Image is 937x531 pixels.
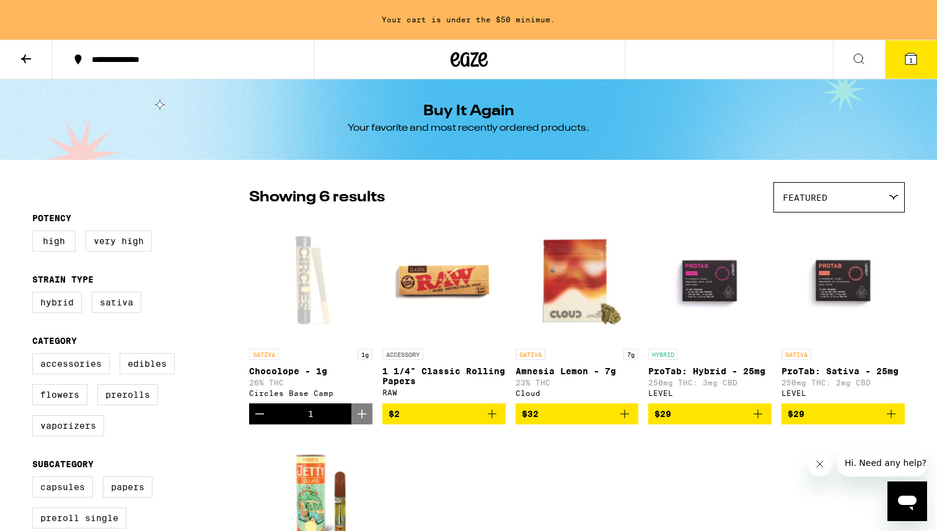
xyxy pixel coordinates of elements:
p: 7g [623,349,638,360]
p: 1g [358,349,372,360]
img: Cloud - Amnesia Lemon - 7g [516,219,639,343]
p: 250mg THC: 2mg CBD [781,379,905,387]
button: Add to bag [781,403,905,424]
p: 26% THC [249,379,372,387]
iframe: Button to launch messaging window [887,481,927,521]
button: Add to bag [516,403,639,424]
h1: Buy It Again [423,104,514,119]
legend: Potency [32,213,71,223]
span: $32 [522,409,539,419]
button: Add to bag [382,403,506,424]
legend: Subcategory [32,459,94,469]
label: High [32,230,76,252]
label: Hybrid [32,292,82,313]
button: Add to bag [648,403,772,424]
label: Prerolls [97,384,158,405]
iframe: Message from company [837,449,927,476]
img: RAW - 1 1/4" Classic Rolling Papers [382,219,506,343]
p: ProTab: Sativa - 25mg [781,366,905,376]
p: 250mg THC: 3mg CBD [648,379,772,387]
iframe: Close message [807,452,832,476]
p: Amnesia Lemon - 7g [516,366,639,376]
p: SATIVA [781,349,811,360]
span: 1 [909,56,913,64]
div: Cloud [516,389,639,397]
img: LEVEL - ProTab: Hybrid - 25mg [648,219,772,343]
p: 23% THC [516,379,639,387]
p: SATIVA [249,349,279,360]
p: Chocolope - 1g [249,366,372,376]
img: LEVEL - ProTab: Sativa - 25mg [781,219,905,343]
legend: Strain Type [32,274,94,284]
p: SATIVA [516,349,545,360]
div: LEVEL [648,389,772,397]
label: Very High [86,230,152,252]
span: $29 [654,409,671,419]
label: Capsules [32,476,93,498]
a: Open page for Amnesia Lemon - 7g from Cloud [516,219,639,403]
label: Edibles [120,353,175,374]
a: Open page for 1 1/4" Classic Rolling Papers from RAW [382,219,506,403]
label: Sativa [92,292,141,313]
button: Increment [351,403,372,424]
label: Flowers [32,384,87,405]
a: Open page for ProTab: Sativa - 25mg from LEVEL [781,219,905,403]
div: LEVEL [781,389,905,397]
label: Preroll Single [32,507,126,529]
div: Circles Base Camp [249,389,372,397]
a: Open page for ProTab: Hybrid - 25mg from LEVEL [648,219,772,403]
p: ProTab: Hybrid - 25mg [648,366,772,376]
span: Featured [783,193,827,203]
div: 1 [308,409,314,419]
div: Your favorite and most recently ordered products. [348,121,589,135]
label: Accessories [32,353,110,374]
p: 1 1/4" Classic Rolling Papers [382,366,506,386]
p: Showing 6 results [249,187,385,208]
legend: Category [32,336,77,346]
label: Papers [103,476,152,498]
label: Vaporizers [32,415,104,436]
div: RAW [382,388,506,397]
button: 1 [885,40,937,79]
a: Open page for Chocolope - 1g from Circles Base Camp [249,219,372,403]
p: ACCESSORY [382,349,423,360]
span: $2 [389,409,400,419]
p: HYBRID [648,349,678,360]
span: $29 [788,409,804,419]
button: Decrement [249,403,270,424]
